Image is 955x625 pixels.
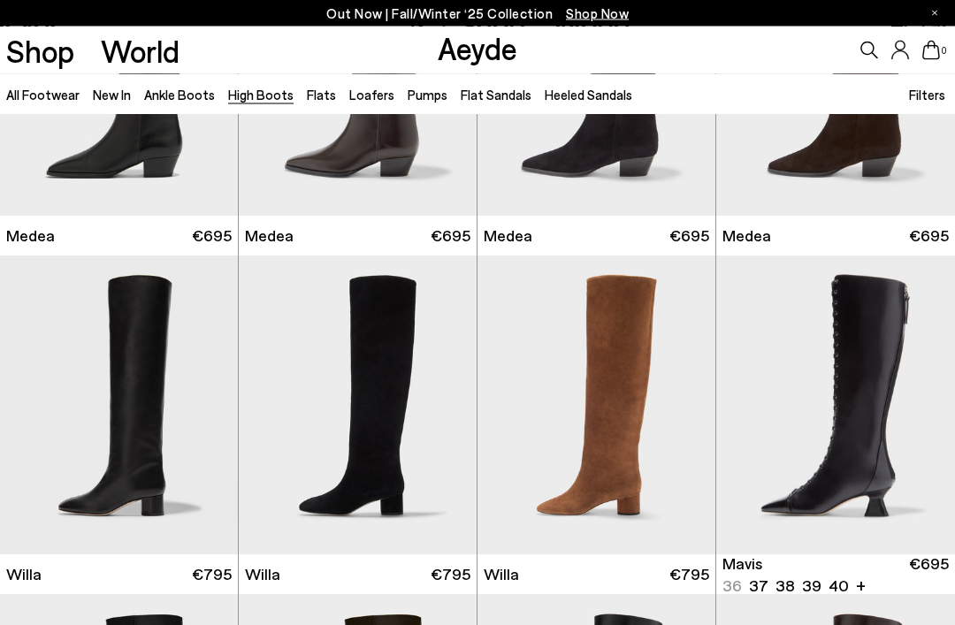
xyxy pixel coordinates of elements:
[829,575,849,598] li: 40
[101,35,180,66] a: World
[716,217,955,256] a: Medea €695
[909,225,949,248] span: €695
[461,87,531,103] a: Flat Sandals
[716,555,955,595] a: Mavis 36 37 38 39 40 + €695
[6,564,42,586] span: Willa
[856,574,866,598] li: +
[239,555,477,595] a: Willa €795
[192,225,232,248] span: €695
[716,256,955,556] div: 1 / 6
[307,87,336,103] a: Flats
[749,575,768,598] li: 37
[6,87,80,103] a: All Footwear
[484,225,532,248] span: Medea
[722,575,844,598] ul: variant
[802,575,821,598] li: 39
[909,87,945,103] span: Filters
[722,225,771,248] span: Medea
[239,256,477,556] img: Willa Suede Over-Knee Boots
[922,41,940,60] a: 0
[716,256,955,556] a: Next slide Previous slide
[349,87,394,103] a: Loafers
[716,256,955,556] img: Mavis Lace-Up High Boots
[477,256,715,556] img: Willa Suede Knee-High Boots
[431,225,470,248] span: €695
[239,217,477,256] a: Medea €695
[245,564,280,586] span: Willa
[669,564,709,586] span: €795
[909,553,949,598] span: €695
[431,564,470,586] span: €795
[477,217,715,256] a: Medea €695
[484,564,519,586] span: Willa
[144,87,215,103] a: Ankle Boots
[326,3,629,25] p: Out Now | Fall/Winter ‘25 Collection
[93,87,131,103] a: New In
[775,575,795,598] li: 38
[940,46,949,56] span: 0
[438,29,517,66] a: Aeyde
[408,87,447,103] a: Pumps
[566,5,629,21] span: Navigate to /collections/new-in
[669,225,709,248] span: €695
[6,35,74,66] a: Shop
[228,87,294,103] a: High Boots
[477,555,715,595] a: Willa €795
[245,225,294,248] span: Medea
[722,553,762,575] span: Mavis
[192,564,232,586] span: €795
[545,87,632,103] a: Heeled Sandals
[6,225,55,248] span: Medea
